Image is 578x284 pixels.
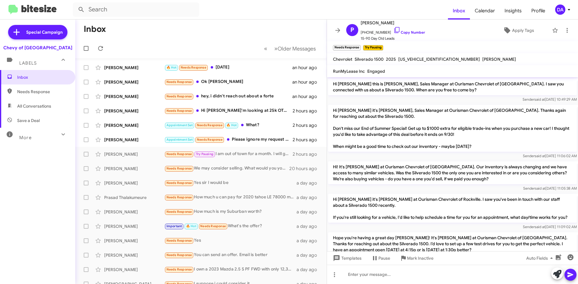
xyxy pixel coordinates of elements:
[555,5,565,15] div: DA
[550,5,571,15] button: DA
[398,56,480,62] span: [US_VEHICLE_IDENTIFICATION_NUMBER]
[535,154,545,158] span: said at
[328,161,577,184] p: Hi! It's [PERSON_NAME] at Ourisman Chevrolet of [GEOGRAPHIC_DATA]. Our inventory is always changi...
[84,24,106,34] h1: Inbox
[407,253,433,264] span: Mark Inactive
[297,223,322,229] div: a day ago
[350,25,354,35] span: P
[327,253,366,264] button: Templates
[104,223,164,229] div: [PERSON_NAME]
[482,56,516,62] span: [PERSON_NAME]
[292,93,322,99] div: an hour ago
[297,194,322,200] div: a day ago
[297,180,322,186] div: a day ago
[523,97,577,102] span: Sender [DATE] 10:49:29 AM
[261,42,319,55] nav: Page navigation example
[166,80,192,84] span: Needs Response
[332,253,362,264] span: Templates
[292,65,322,71] div: an hour ago
[297,209,322,215] div: a day ago
[226,123,237,127] span: 🔥 Hot
[292,79,322,85] div: an hour ago
[164,122,293,129] div: What?
[333,45,361,50] small: Needs Response
[535,224,545,229] span: said at
[333,56,352,62] span: Chevrolet
[293,122,322,128] div: 2 hours ago
[361,26,425,35] span: [PHONE_NUMBER]
[164,194,297,201] div: How much u can pay for 2020 tahoe LE 78000 milage with cargo box rails and phone charger on arm rest
[527,2,550,20] a: Profile
[448,2,470,20] a: Inbox
[200,224,226,228] span: Needs Response
[260,42,271,55] button: Previous
[104,137,164,143] div: [PERSON_NAME]
[367,69,385,74] span: Engaged
[366,253,395,264] button: Pause
[166,267,192,271] span: Needs Response
[523,186,577,191] span: Sender [DATE] 11:05:38 AM
[166,166,192,170] span: Needs Response
[166,109,192,113] span: Needs Response
[104,122,164,128] div: [PERSON_NAME]
[19,135,32,140] span: More
[278,45,316,52] span: Older Messages
[186,224,196,228] span: 🔥 Hot
[512,25,534,36] span: Apply Tags
[523,224,577,229] span: Sender [DATE] 11:09:02 AM
[355,56,384,62] span: Silverado 1500
[104,194,164,200] div: Prasad Thalakumeure
[361,35,425,41] span: 15-90 Day Old Leads
[164,223,297,230] div: What's the offer?
[166,152,192,156] span: Needs Response
[164,93,292,100] div: hey, i didn't reach out about a forte
[166,239,192,243] span: Needs Response
[264,45,267,52] span: «
[293,108,322,114] div: 2 hours ago
[293,137,322,143] div: 2 hours ago
[104,79,164,85] div: [PERSON_NAME]
[289,166,322,172] div: 20 hours ago
[164,179,297,186] div: Yes sir I would be
[17,103,51,109] span: All Conversations
[166,66,177,69] span: 🔥 Hot
[26,29,63,35] span: Special Campaign
[166,195,192,199] span: Needs Response
[197,138,222,142] span: Needs Response
[534,97,545,102] span: said at
[274,45,278,52] span: »
[17,74,68,80] span: Inbox
[104,108,164,114] div: [PERSON_NAME]
[104,267,164,273] div: [PERSON_NAME]
[196,152,213,156] span: Try Pausing
[166,224,182,228] span: Important
[164,136,293,143] div: Please ignore my request I came to store last month
[104,65,164,71] div: [PERSON_NAME]
[164,237,297,244] div: Yes
[166,94,192,98] span: Needs Response
[104,252,164,258] div: [PERSON_NAME]
[363,45,383,50] small: Try Pausing
[164,78,292,85] div: Ok [PERSON_NAME]
[297,252,322,258] div: a day ago
[487,25,549,36] button: Apply Tags
[181,66,206,69] span: Needs Response
[328,232,577,255] p: Hope you're having a great day [PERSON_NAME]! It's [PERSON_NAME] at Ourisman Chevrolet of [GEOGRA...
[104,93,164,99] div: [PERSON_NAME]
[470,2,500,20] a: Calendar
[164,252,297,258] div: You can send an offer. Email is better
[104,166,164,172] div: [PERSON_NAME]
[3,45,72,51] div: Chevy of [GEOGRAPHIC_DATA]
[164,151,293,157] div: I am out of town for a month. I will get with you when I get back. Thanks
[166,181,192,185] span: Needs Response
[361,19,425,26] span: [PERSON_NAME]
[166,138,193,142] span: Appointment Set
[535,186,545,191] span: said at
[297,238,322,244] div: a day ago
[104,180,164,186] div: [PERSON_NAME]
[393,30,425,35] a: Copy Number
[395,253,438,264] button: Mark Inactive
[104,151,164,157] div: [PERSON_NAME]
